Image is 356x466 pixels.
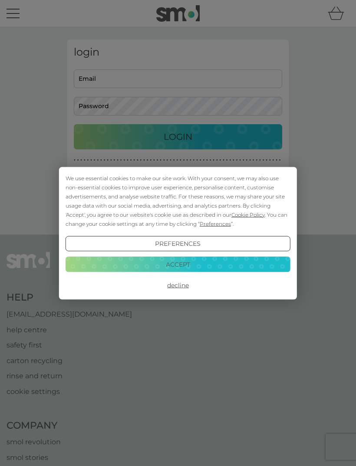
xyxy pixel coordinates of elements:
button: Accept [66,257,290,272]
span: Preferences [200,220,231,227]
div: Cookie Consent Prompt [59,167,297,299]
div: We use essential cookies to make our site work. With your consent, we may also use non-essential ... [66,173,290,228]
span: Cookie Policy [231,211,265,218]
button: Preferences [66,236,290,251]
button: Decline [66,278,290,293]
